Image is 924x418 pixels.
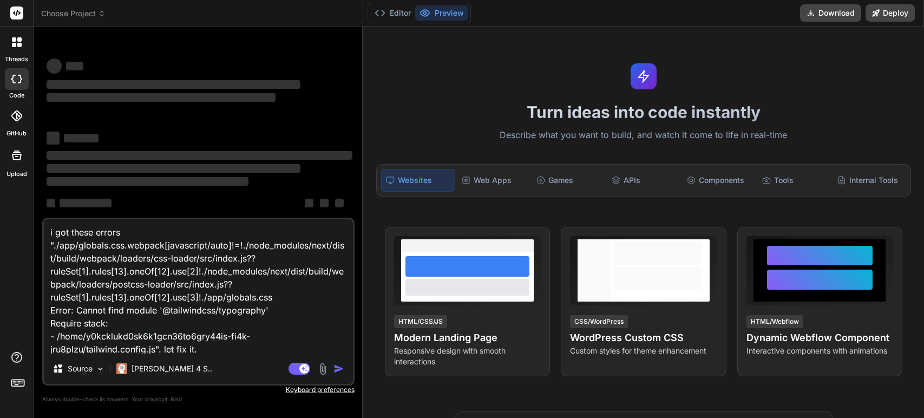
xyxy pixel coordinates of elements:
span: ‌ [60,199,112,207]
button: Download [800,4,861,22]
span: privacy [145,396,165,402]
span: ‌ [47,177,248,186]
p: Source [68,363,93,374]
span: ‌ [64,134,99,142]
button: Editor [370,5,415,21]
p: Responsive design with smooth interactions [394,345,541,367]
p: Custom styles for theme enhancement [570,345,717,356]
p: [PERSON_NAME] 4 S.. [132,363,212,374]
button: Preview [415,5,468,21]
span: ‌ [47,151,352,160]
textarea: i got these errors "./app/globals.css.webpack[javascript/auto]!=!./node_modules/next/dist/build/w... [44,219,353,354]
h4: Modern Landing Page [394,330,541,345]
h1: Turn ideas into code instantly [370,102,918,122]
p: Always double-check its answers. Your in Bind [42,394,355,404]
div: HTML/CSS/JS [394,315,447,328]
span: ‌ [47,80,300,89]
div: Web Apps [457,169,530,192]
span: ‌ [335,199,344,207]
span: ‌ [66,62,83,70]
div: Games [532,169,605,192]
div: Internal Tools [833,169,906,192]
div: Websites [381,169,455,192]
h4: Dynamic Webflow Component [746,330,893,345]
span: ‌ [47,132,60,145]
img: attachment [317,363,329,375]
label: Upload [6,169,27,179]
label: threads [5,55,28,64]
span: ‌ [320,199,329,207]
h4: WordPress Custom CSS [570,330,717,345]
span: ‌ [305,199,313,207]
span: Choose Project [41,8,106,19]
span: ‌ [47,164,300,173]
button: Deploy [866,4,915,22]
label: GitHub [6,129,27,138]
p: Keyboard preferences [42,386,355,394]
span: ‌ [47,93,276,102]
div: CSS/WordPress [570,315,628,328]
img: icon [333,363,344,374]
p: Describe what you want to build, and watch it come to life in real-time [370,128,918,142]
div: APIs [607,169,680,192]
div: Components [683,169,756,192]
img: Pick Models [96,364,105,374]
span: ‌ [47,58,62,74]
div: Tools [758,169,831,192]
span: ‌ [47,199,55,207]
img: Claude 4 Sonnet [116,363,127,374]
label: code [9,91,24,100]
div: HTML/Webflow [746,315,803,328]
p: Interactive components with animations [746,345,893,356]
